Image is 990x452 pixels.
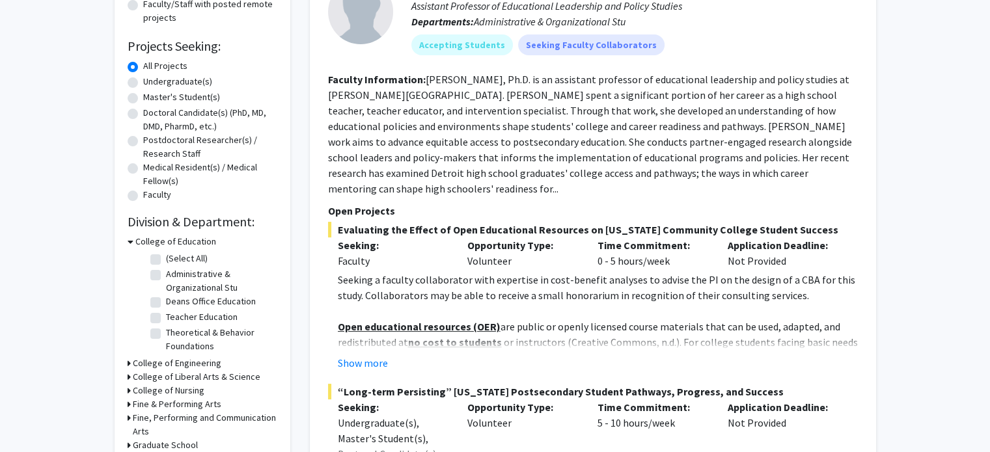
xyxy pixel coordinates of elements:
[10,393,55,442] iframe: Chat
[411,34,513,55] mat-chip: Accepting Students
[328,73,426,86] b: Faculty Information:
[166,295,256,308] label: Deans Office Education
[338,272,858,303] p: Seeking a faculty collaborator with expertise in cost-benefit analyses to advise the PI on the de...
[143,90,220,104] label: Master's Student(s)
[133,356,221,370] h3: College of Engineering
[598,237,708,253] p: Time Commitment:
[143,106,277,133] label: Doctoral Candidate(s) (PhD, MD, DMD, PharmD, etc.)
[474,15,626,28] span: Administrative & Organizational Stu
[143,133,277,161] label: Postdoctoral Researcher(s) / Research Staff
[338,320,501,333] u: Open educational resources (OER)
[133,384,204,397] h3: College of Nursing
[328,384,858,399] span: “Long-term Persisting” [US_STATE] Postsecondary Student Pathways, Progress, and Success
[338,355,388,371] button: Show more
[408,336,502,349] u: no cost to students
[128,38,277,54] h2: Projects Seeking:
[143,75,212,88] label: Undergraduate(s)
[338,399,448,415] p: Seeking:
[166,267,274,295] label: Administrative & Organizational Stu
[128,214,277,230] h2: Division & Department:
[328,222,858,237] span: Evaluating the Effect of Open Educational Resources on [US_STATE] Community College Student Success
[166,310,238,324] label: Teacher Education
[135,235,216,248] h3: College of Education
[458,237,588,269] div: Volunteer
[728,237,838,253] p: Application Deadline:
[166,252,208,265] label: (Select All)
[518,34,665,55] mat-chip: Seeking Faculty Collaborators
[467,399,578,415] p: Opportunity Type:
[328,203,858,219] p: Open Projects
[728,399,838,415] p: Application Deadline:
[338,237,448,253] p: Seeking:
[133,438,198,452] h3: Graduate School
[143,59,187,73] label: All Projects
[467,237,578,253] p: Opportunity Type:
[143,161,277,188] label: Medical Resident(s) / Medical Fellow(s)
[588,237,718,269] div: 0 - 5 hours/week
[338,253,448,269] div: Faculty
[411,15,474,28] b: Departments:
[718,237,848,269] div: Not Provided
[133,397,221,411] h3: Fine & Performing Arts
[598,399,708,415] p: Time Commitment:
[328,73,852,195] fg-read-more: [PERSON_NAME], Ph.D. is an assistant professor of educational leadership and policy studies at [P...
[166,326,274,353] label: Theoretical & Behavior Foundations
[133,411,277,438] h3: Fine, Performing and Communication Arts
[133,370,260,384] h3: College of Liberal Arts & Science
[143,188,171,202] label: Faculty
